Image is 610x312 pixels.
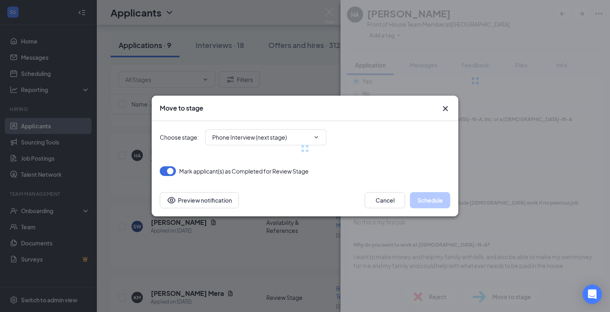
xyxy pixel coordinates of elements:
[410,192,450,208] button: Schedule
[167,195,176,205] svg: Eye
[160,104,203,113] h3: Move to stage
[583,285,602,304] div: Open Intercom Messenger
[441,104,450,113] svg: Cross
[441,104,450,113] button: Close
[365,192,405,208] button: Cancel
[160,192,239,208] button: Preview notificationEye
